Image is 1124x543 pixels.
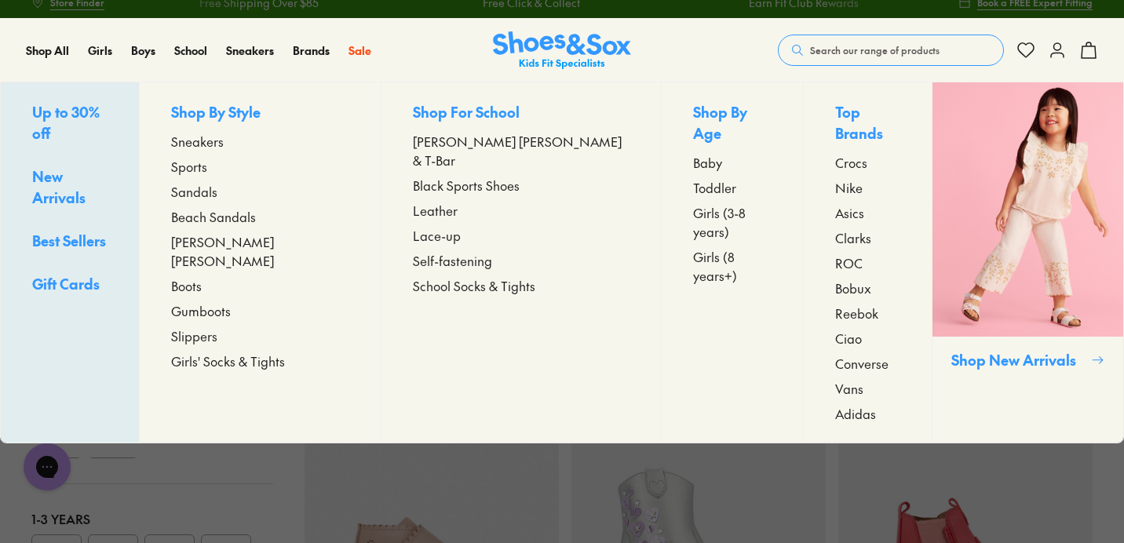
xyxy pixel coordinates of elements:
span: Reebok [835,304,878,323]
span: Lace-up [413,226,461,245]
span: Self-fastening [413,251,492,270]
a: Nike [835,178,900,197]
a: [PERSON_NAME] [PERSON_NAME] & T-Bar [413,132,630,169]
a: School Socks & Tights [413,276,630,295]
img: SNS_Logo_Responsive.svg [493,31,631,70]
a: Sneakers [226,42,274,59]
a: Slippers [171,326,349,345]
a: Converse [835,354,900,373]
p: Shop By Style [171,101,349,126]
span: Best Sellers [32,231,106,250]
div: 1-3 Years [31,509,273,528]
a: Sale [349,42,371,59]
a: Bobux [835,279,900,297]
p: Shop By Age [693,101,772,147]
a: Sports [171,157,349,176]
p: Shop For School [413,101,630,126]
span: Asics [835,203,864,222]
a: Boots [171,276,349,295]
a: Adidas [835,404,900,423]
span: Nike [835,178,863,197]
a: Shoes & Sox [493,31,631,70]
a: Reebok [835,304,900,323]
a: Girls' Socks & Tights [171,352,349,370]
a: Brands [293,42,330,59]
a: [PERSON_NAME] [PERSON_NAME] [171,232,349,270]
span: Sneakers [171,132,224,151]
a: Shop All [26,42,69,59]
span: Boots [171,276,202,295]
span: Up to 30% off [32,102,100,143]
a: Sandals [171,182,349,201]
span: Sandals [171,182,217,201]
a: Ciao [835,329,900,348]
button: Search our range of products [778,35,1004,66]
span: Black Sports Shoes [413,176,520,195]
a: Vans [835,379,900,398]
span: Clarks [835,228,871,247]
a: ROC [835,253,900,272]
a: Girls (8 years+) [693,247,772,285]
a: Gumboots [171,301,349,320]
span: Sneakers [226,42,274,58]
span: Beach Sandals [171,207,256,226]
a: Baby [693,153,772,172]
span: Sports [171,157,207,176]
span: Gift Cards [32,274,100,293]
span: Search our range of products [810,43,940,57]
span: School Socks & Tights [413,276,535,295]
p: Shop New Arrivals [951,349,1085,370]
span: Converse [835,354,889,373]
span: Vans [835,379,863,398]
span: Toddler [693,178,736,197]
span: School [174,42,207,58]
a: Crocs [835,153,900,172]
a: Lace-up [413,226,630,245]
span: Crocs [835,153,867,172]
img: SNS_WEBASSETS_CollectionHero_1280x1600_4.png [932,82,1123,337]
a: New Arrivals [32,166,108,211]
span: Boys [131,42,155,58]
a: Self-fastening [413,251,630,270]
iframe: Gorgias live chat messenger [16,438,78,496]
span: Leather [413,201,458,220]
span: Girls [88,42,112,58]
span: Gumboots [171,301,231,320]
span: ROC [835,253,863,272]
span: New Arrivals [32,166,86,207]
a: Leather [413,201,630,220]
a: Up to 30% off [32,101,108,147]
span: Girls' Socks & Tights [171,352,285,370]
a: Best Sellers [32,230,108,254]
p: Top Brands [835,101,900,147]
span: Slippers [171,326,217,345]
span: Ciao [835,329,862,348]
span: Adidas [835,404,876,423]
a: Gift Cards [32,273,108,297]
a: Black Sports Shoes [413,176,630,195]
a: Boys [131,42,155,59]
a: Shop New Arrivals [932,82,1123,443]
span: Baby [693,153,722,172]
span: Brands [293,42,330,58]
a: School [174,42,207,59]
span: Bobux [835,279,871,297]
a: Beach Sandals [171,207,349,226]
a: Sneakers [171,132,349,151]
span: Sale [349,42,371,58]
a: Girls [88,42,112,59]
a: Toddler [693,178,772,197]
a: Clarks [835,228,900,247]
a: Girls (3-8 years) [693,203,772,241]
span: Shop All [26,42,69,58]
a: Asics [835,203,900,222]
